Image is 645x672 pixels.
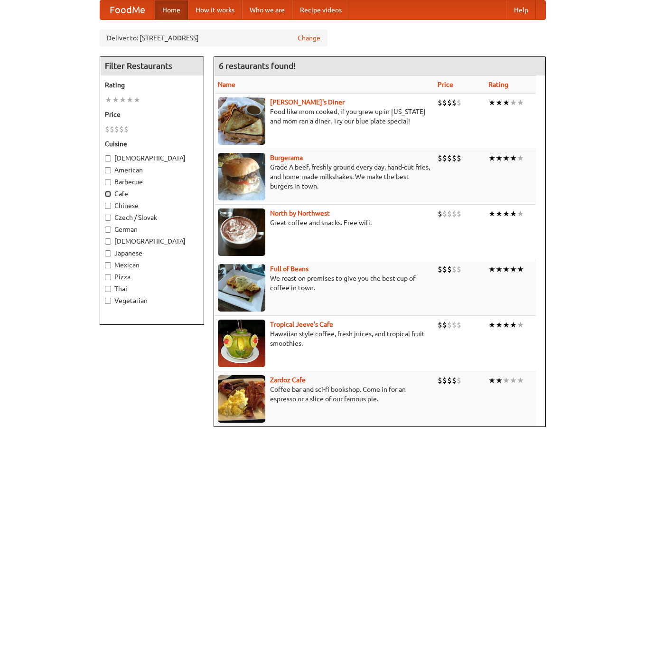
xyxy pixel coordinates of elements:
[218,153,265,200] img: burgerama.jpg
[442,264,447,274] li: $
[105,286,111,292] input: Thai
[218,329,430,348] p: Hawaiian style coffee, fresh juices, and tropical fruit smoothies.
[105,110,199,119] h5: Price
[457,97,461,108] li: $
[105,191,111,197] input: Cafe
[442,375,447,386] li: $
[270,209,330,217] a: North by Northwest
[100,29,327,47] div: Deliver to: [STREET_ADDRESS]
[452,208,457,219] li: $
[488,97,495,108] li: ★
[105,139,199,149] h5: Cuisine
[114,124,119,134] li: $
[105,155,111,161] input: [DEMOGRAPHIC_DATA]
[124,124,129,134] li: $
[105,250,111,256] input: Japanese
[510,153,517,163] li: ★
[510,375,517,386] li: ★
[218,208,265,256] img: north.jpg
[510,208,517,219] li: ★
[457,153,461,163] li: $
[438,320,442,330] li: $
[442,208,447,219] li: $
[517,320,524,330] li: ★
[270,376,306,384] a: Zardoz Cafe
[298,33,320,43] a: Change
[105,262,111,268] input: Mexican
[218,274,430,293] p: We roast on premises to give you the best cup of coffee in town.
[270,98,345,106] b: [PERSON_NAME]'s Diner
[506,0,536,19] a: Help
[517,153,524,163] li: ★
[105,165,199,175] label: American
[188,0,242,19] a: How it works
[510,320,517,330] li: ★
[488,153,495,163] li: ★
[488,375,495,386] li: ★
[517,375,524,386] li: ★
[447,208,452,219] li: $
[105,272,199,282] label: Pizza
[105,201,199,210] label: Chinese
[105,95,112,105] li: ★
[457,320,461,330] li: $
[105,179,111,185] input: Barbecue
[105,177,199,187] label: Barbecue
[242,0,292,19] a: Who we are
[495,208,503,219] li: ★
[457,375,461,386] li: $
[105,225,199,234] label: German
[105,274,111,280] input: Pizza
[447,264,452,274] li: $
[503,153,510,163] li: ★
[503,208,510,219] li: ★
[105,153,199,163] label: [DEMOGRAPHIC_DATA]
[452,375,457,386] li: $
[105,189,199,199] label: Cafe
[447,320,452,330] li: $
[457,264,461,274] li: $
[488,264,495,274] li: ★
[495,375,503,386] li: ★
[292,0,349,19] a: Recipe videos
[105,227,111,233] input: German
[105,238,111,245] input: [DEMOGRAPHIC_DATA]
[270,321,333,328] a: Tropical Jeeve's Cafe
[517,97,524,108] li: ★
[218,162,430,191] p: Grade A beef, freshly ground every day, hand-cut fries, and home-made milkshakes. We make the bes...
[270,154,303,161] a: Burgerama
[495,320,503,330] li: ★
[452,97,457,108] li: $
[218,320,265,367] img: jeeves.jpg
[503,375,510,386] li: ★
[126,95,133,105] li: ★
[452,320,457,330] li: $
[447,97,452,108] li: $
[488,81,508,88] a: Rating
[517,264,524,274] li: ★
[442,320,447,330] li: $
[219,61,296,70] ng-pluralize: 6 restaurants found!
[112,95,119,105] li: ★
[510,264,517,274] li: ★
[218,81,235,88] a: Name
[503,320,510,330] li: ★
[218,375,265,423] img: zardoz.jpg
[270,265,308,273] a: Full of Beans
[488,320,495,330] li: ★
[155,0,188,19] a: Home
[105,213,199,222] label: Czech / Slovak
[495,97,503,108] li: ★
[218,385,430,404] p: Coffee bar and sci-fi bookshop. Come in for an espresso or a slice of our famous pie.
[503,97,510,108] li: ★
[100,57,204,76] h4: Filter Restaurants
[218,97,265,145] img: sallys.jpg
[100,0,155,19] a: FoodMe
[438,264,442,274] li: $
[452,153,457,163] li: $
[438,375,442,386] li: $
